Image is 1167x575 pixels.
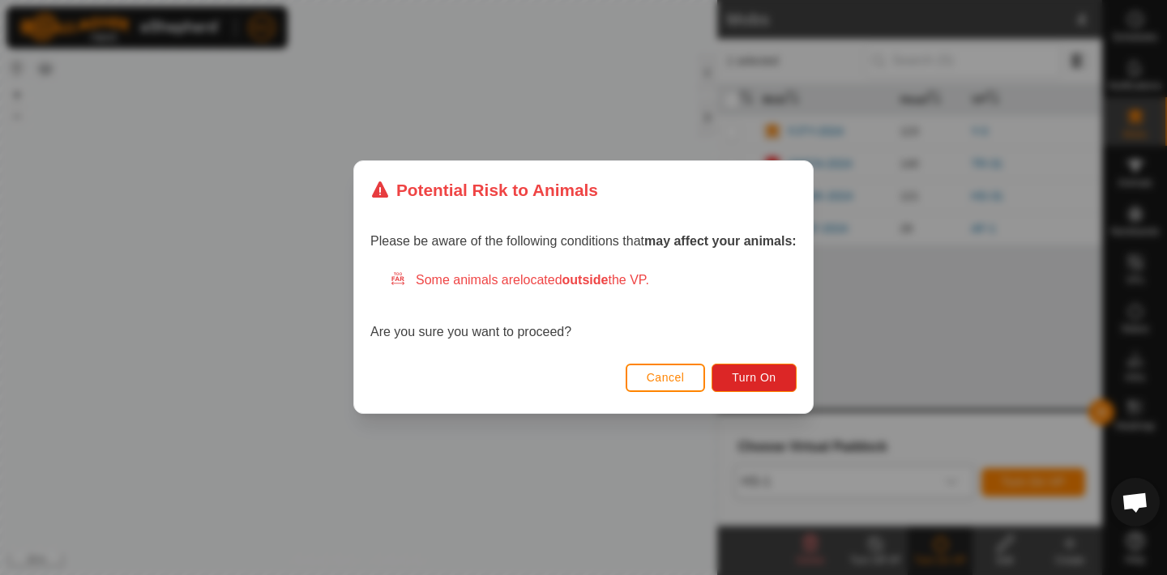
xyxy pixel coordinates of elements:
[1111,478,1160,526] a: Open chat
[712,364,797,392] button: Turn On
[644,235,797,249] strong: may affect your animals:
[647,372,685,385] span: Cancel
[370,235,797,249] span: Please be aware of the following conditions that
[733,372,776,385] span: Turn On
[626,364,706,392] button: Cancel
[562,274,609,287] strong: outside
[370,271,797,343] div: Are you sure you want to proceed?
[390,271,797,291] div: Some animals are
[520,274,649,287] span: located the VP.
[370,177,598,202] div: Potential Risk to Animals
